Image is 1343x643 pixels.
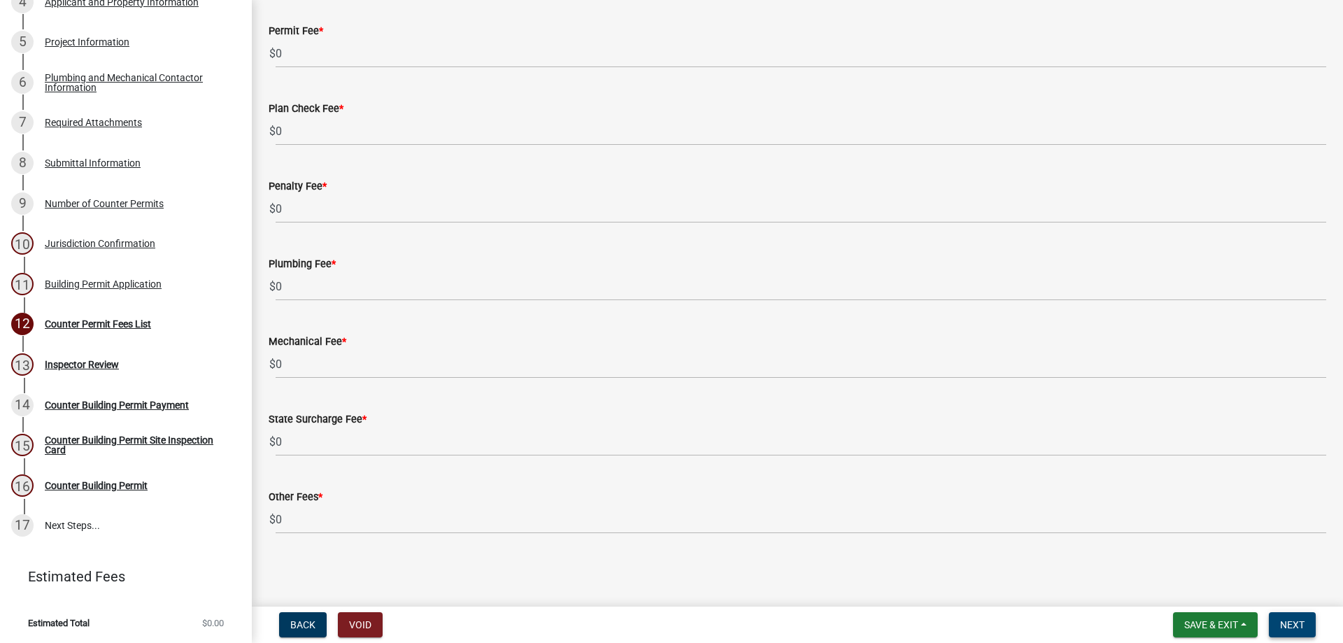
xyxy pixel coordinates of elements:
div: 11 [11,273,34,295]
div: Submittal Information [45,158,141,168]
span: $ [269,428,276,456]
div: Project Information [45,37,129,47]
span: Back [290,619,315,630]
span: Estimated Total [28,619,90,628]
div: Plumbing and Mechanical Contactor Information [45,73,229,92]
div: Counter Permit Fees List [45,319,151,329]
div: 12 [11,313,34,335]
button: Save & Exit [1173,612,1258,637]
div: 13 [11,353,34,376]
span: $ [269,505,276,534]
div: Building Permit Application [45,279,162,289]
label: Permit Fee [269,27,323,36]
div: 8 [11,152,34,174]
div: 16 [11,474,34,497]
div: Jurisdiction Confirmation [45,239,155,248]
div: 6 [11,71,34,94]
div: Number of Counter Permits [45,199,164,209]
div: 17 [11,514,34,537]
label: Other Fees [269,493,322,502]
div: 10 [11,232,34,255]
a: Estimated Fees [11,563,229,591]
span: Next [1280,619,1305,630]
span: Save & Exit [1184,619,1238,630]
button: Back [279,612,327,637]
span: $ [269,350,276,379]
div: Counter Building Permit Payment [45,400,189,410]
div: Required Attachments [45,118,142,127]
div: 7 [11,111,34,134]
label: Penalty Fee [269,182,327,192]
div: 5 [11,31,34,53]
label: State Surcharge Fee [269,415,367,425]
button: Void [338,612,383,637]
span: $ [269,195,276,223]
div: 9 [11,192,34,215]
span: $ [269,117,276,146]
span: $0.00 [202,619,224,628]
span: $ [269,39,276,68]
label: Mechanical Fee [269,337,346,347]
label: Plumbing Fee [269,260,336,269]
button: Next [1269,612,1316,637]
div: Inspector Review [45,360,119,369]
label: Plan Check Fee [269,104,343,114]
div: Counter Building Permit [45,481,148,490]
div: 15 [11,434,34,456]
span: $ [269,272,276,301]
div: Counter Building Permit Site Inspection Card [45,435,229,455]
div: 14 [11,394,34,416]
